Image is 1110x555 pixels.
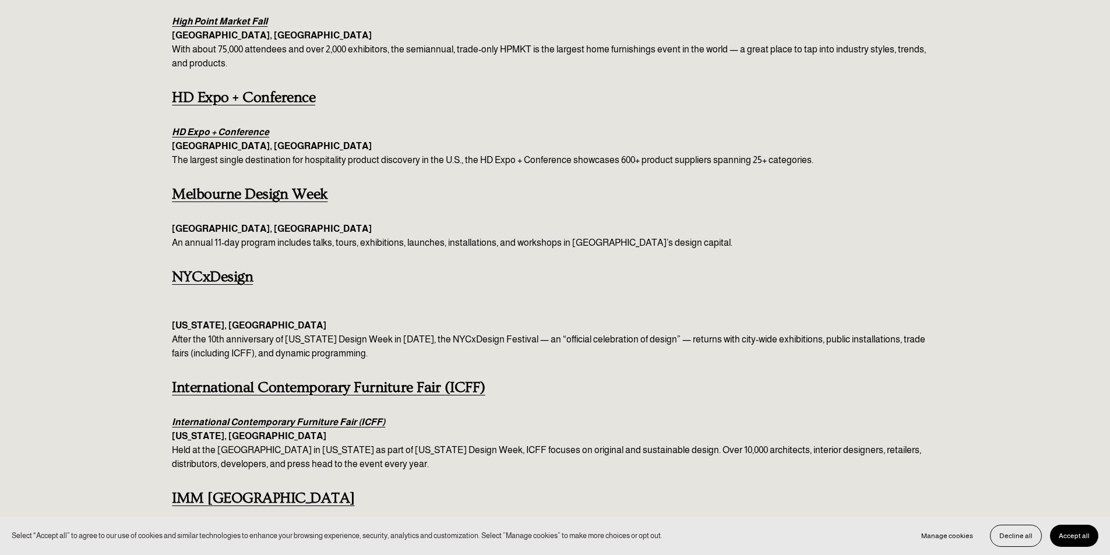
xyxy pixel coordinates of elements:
p: With about 75,000 attendees and over 2,000 exhibitors, the semiannual, trade-only HPMKT is the la... [172,15,938,70]
strong: [GEOGRAPHIC_DATA], [GEOGRAPHIC_DATA] [172,224,372,234]
a: International Contemporary Furniture Fair (ICFF) [172,417,385,427]
a: IMM [GEOGRAPHIC_DATA] [172,490,354,507]
strong: [US_STATE], [GEOGRAPHIC_DATA] [172,431,326,441]
a: Melbourne Design Week [172,186,327,203]
strong: [GEOGRAPHIC_DATA], [GEOGRAPHIC_DATA] [172,30,372,40]
a: High Point Market Fall [172,16,267,26]
a: HD Expo + Conference [172,89,315,106]
button: Accept all [1050,525,1098,547]
span: Accept all [1059,532,1090,540]
p: An annual 11-day program includes talks, tours, exhibitions, launches, installations, and worksho... [172,222,938,250]
span: Manage cookies [921,532,973,540]
strong: [US_STATE], [GEOGRAPHIC_DATA] [172,320,326,330]
p: After the 10th anniversary of [US_STATE] Design Week in [DATE], the NYCxDesign Festival — an “off... [172,305,938,360]
strong: [GEOGRAPHIC_DATA], [GEOGRAPHIC_DATA] [172,141,372,151]
span: Decline all [999,532,1033,540]
a: International Contemporary Furniture Fair (ICFF) [172,379,485,396]
button: Manage cookies [912,525,982,547]
p: Held at the [GEOGRAPHIC_DATA] in [US_STATE] as part of [US_STATE] Design Week, ICFF focuses on or... [172,415,938,471]
a: HD Expo + Conference [172,127,269,137]
a: NYCxDesign [172,268,253,285]
p: The largest single destination for hospitality product discovery in the U.S., the HD Expo + Confe... [172,125,938,167]
button: Decline all [990,525,1042,547]
p: Select “Accept all” to agree to our use of cookies and similar technologies to enhance your brows... [12,530,663,541]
